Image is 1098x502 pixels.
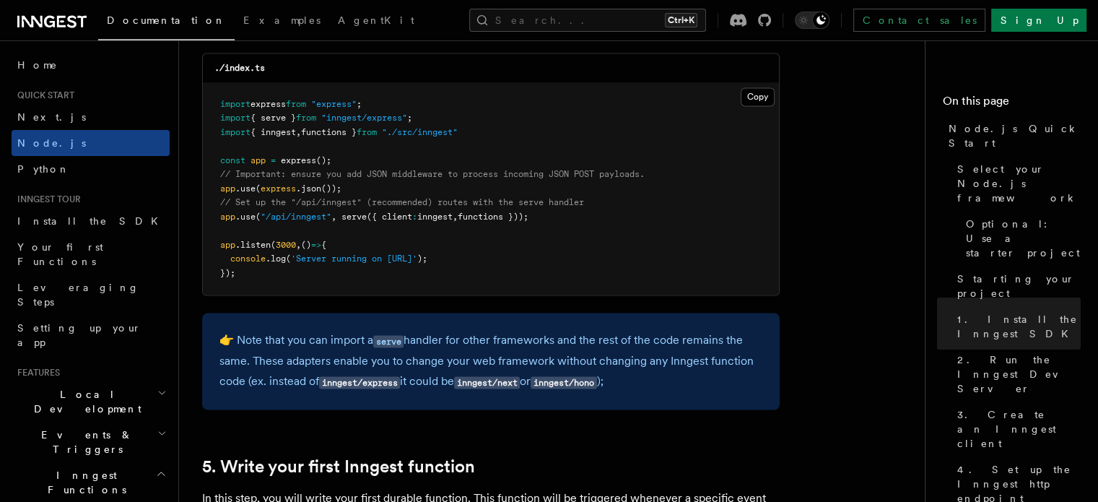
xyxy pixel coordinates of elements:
span: Setting up your app [17,322,141,348]
span: Features [12,367,60,378]
span: .listen [235,240,271,250]
span: , [453,212,458,222]
a: Select your Node.js framework [951,156,1081,211]
code: inngest/express [319,376,400,389]
span: Your first Functions [17,241,103,267]
span: Optional: Use a starter project [966,217,1081,260]
span: functions })); [458,212,528,222]
button: Search...Ctrl+K [469,9,706,32]
span: Node.js [17,137,86,149]
span: Events & Triggers [12,428,157,456]
button: Events & Triggers [12,422,170,462]
span: inngest [417,212,453,222]
span: = [271,155,276,165]
a: 5. Write your first Inngest function [202,456,475,476]
span: app [250,155,266,165]
a: Your first Functions [12,234,170,274]
span: functions } [301,127,357,137]
span: "express" [311,99,357,109]
span: .use [235,183,256,194]
span: Python [17,163,70,175]
span: // Important: ensure you add JSON middleware to process incoming JSON POST payloads. [220,169,645,179]
span: "/api/inngest" [261,212,331,222]
span: .use [235,212,256,222]
span: // Set up the "/api/inngest" (recommended) routes with the serve handler [220,197,584,207]
span: app [220,240,235,250]
span: from [296,113,316,123]
kbd: Ctrl+K [665,13,697,27]
span: express [281,155,316,165]
span: ( [271,240,276,250]
span: import [220,99,250,109]
a: 1. Install the Inngest SDK [951,306,1081,347]
span: ({ client [367,212,412,222]
button: Toggle dark mode [795,12,829,29]
span: AgentKit [338,14,414,26]
span: Install the SDK [17,215,167,227]
span: Node.js Quick Start [949,121,1081,150]
span: Documentation [107,14,226,26]
span: 3. Create an Inngest client [957,407,1081,451]
code: ./index.ts [214,63,265,73]
a: AgentKit [329,4,423,39]
span: .json [296,183,321,194]
span: Quick start [12,90,74,101]
span: Select your Node.js framework [957,162,1081,205]
span: Inngest Functions [12,468,156,497]
span: Home [17,58,58,72]
code: serve [373,335,404,347]
button: Local Development [12,381,170,422]
p: 👉 Note that you can import a handler for other frameworks and the rest of the code remains the sa... [219,330,762,392]
span: 3000 [276,240,296,250]
span: (); [316,155,331,165]
span: 'Server running on [URL]' [291,254,417,264]
span: ()); [321,183,341,194]
code: inngest/hono [531,376,596,389]
a: Contact sales [853,9,985,32]
span: ( [286,254,291,264]
span: from [286,99,306,109]
span: ( [256,212,261,222]
span: from [357,127,377,137]
span: , [296,240,301,250]
span: Inngest tour [12,194,81,205]
span: serve [341,212,367,222]
span: ; [407,113,412,123]
a: Setting up your app [12,315,170,355]
a: serve [373,333,404,347]
a: 2. Run the Inngest Dev Server [951,347,1081,402]
span: .log [266,254,286,264]
span: }); [220,268,235,278]
a: Sign Up [991,9,1086,32]
a: Node.js Quick Start [943,116,1081,156]
a: Node.js [12,130,170,156]
span: Starting your project [957,272,1081,300]
span: app [220,183,235,194]
span: "inngest/express" [321,113,407,123]
code: inngest/next [454,376,520,389]
span: express [261,183,296,194]
span: express [250,99,286,109]
a: Optional: Use a starter project [960,211,1081,266]
span: Leveraging Steps [17,282,139,308]
a: Home [12,52,170,78]
span: ; [357,99,362,109]
span: , [331,212,336,222]
span: Examples [243,14,321,26]
a: Python [12,156,170,182]
span: ); [417,254,427,264]
span: { [321,240,326,250]
span: "./src/inngest" [382,127,458,137]
a: Leveraging Steps [12,274,170,315]
span: { inngest [250,127,296,137]
span: () [301,240,311,250]
span: : [412,212,417,222]
a: Starting your project [951,266,1081,306]
span: , [296,127,301,137]
a: Next.js [12,104,170,130]
h4: On this page [943,92,1081,116]
a: Examples [235,4,329,39]
span: 2. Run the Inngest Dev Server [957,352,1081,396]
a: 3. Create an Inngest client [951,402,1081,456]
span: import [220,127,250,137]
